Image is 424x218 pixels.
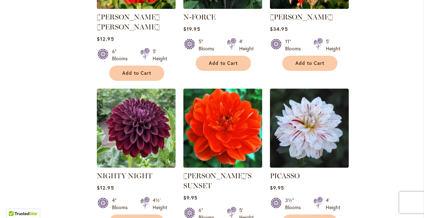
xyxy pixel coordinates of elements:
span: $9.95 [270,184,284,191]
img: PATRICIA ANN'S SUNSET [182,86,264,169]
a: Nick Sr [270,4,349,10]
span: Add to Cart [122,70,151,76]
span: $34.95 [270,26,288,32]
a: PICASSO [270,162,349,169]
div: 4' Height [326,197,340,211]
a: [PERSON_NAME] [270,13,333,21]
div: 6" Blooms [112,48,132,62]
a: [PERSON_NAME] [PERSON_NAME] [97,13,160,31]
span: $12.95 [97,184,114,191]
div: 3½" Blooms [285,197,305,211]
a: [PERSON_NAME]'S SUNSET [183,172,252,190]
a: PATRICIA ANN'S SUNSET [183,162,262,169]
div: 4' Height [239,38,254,52]
div: 5' Height [153,48,167,62]
a: PICASSO [270,172,300,180]
img: PICASSO [270,89,349,168]
div: 4" Blooms [112,197,132,211]
span: $9.95 [183,194,198,201]
span: Add to Cart [295,60,324,66]
a: NIGHTY NIGHT [97,172,152,180]
span: $12.95 [97,35,114,42]
span: $19.95 [183,26,200,32]
iframe: Launch Accessibility Center [5,193,25,213]
div: 5" Blooms [199,38,218,52]
div: 11" Blooms [285,38,305,52]
a: MOLLY ANN [97,4,176,10]
div: 4½' Height [153,197,167,211]
span: Add to Cart [209,60,238,66]
a: N-FORCE [183,13,216,21]
a: N-FORCE [183,4,262,10]
button: Add to Cart [109,66,164,81]
button: Add to Cart [196,56,251,71]
button: Add to Cart [282,56,337,71]
a: Nighty Night [97,162,176,169]
img: Nighty Night [97,89,176,168]
div: 5' Height [326,38,340,52]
